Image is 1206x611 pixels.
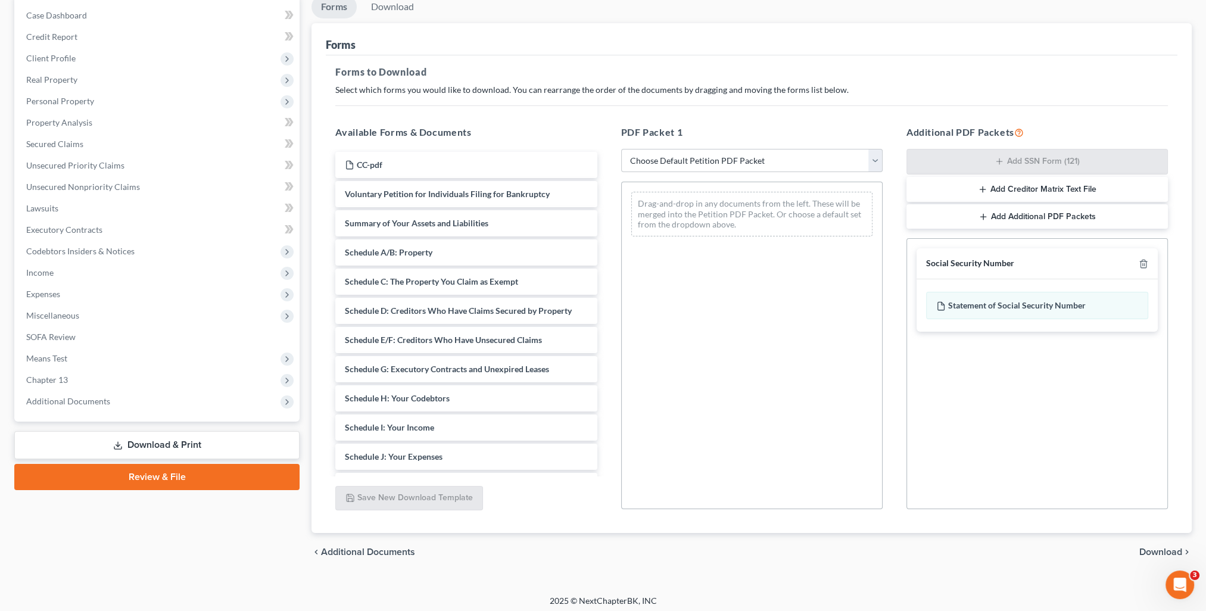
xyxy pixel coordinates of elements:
h5: PDF Packet 1 [621,125,883,139]
span: Schedule E/F: Creditors Who Have Unsecured Claims [345,335,542,345]
a: Download & Print [14,431,300,459]
div: Drag-and-drop in any documents from the left. These will be merged into the Petition PDF Packet. ... [631,192,872,236]
span: Secured Claims [26,139,83,149]
span: Client Profile [26,53,76,63]
a: Lawsuits [17,198,300,219]
span: Summary of Your Assets and Liabilities [345,218,488,228]
span: Means Test [26,353,67,363]
span: Executory Contracts [26,225,102,235]
button: Add Creditor Matrix Text File [906,177,1168,202]
h5: Available Forms & Documents [335,125,597,139]
a: Unsecured Priority Claims [17,155,300,176]
span: Property Analysis [26,117,92,127]
span: Real Property [26,74,77,85]
span: Unsecured Nonpriority Claims [26,182,140,192]
span: Schedule J: Your Expenses [345,451,442,462]
span: 3 [1190,571,1199,580]
span: SOFA Review [26,332,76,342]
iframe: Intercom live chat [1166,571,1194,599]
div: Forms [326,38,356,52]
span: Schedule G: Executory Contracts and Unexpired Leases [345,364,549,374]
p: Select which forms you would like to download. You can rearrange the order of the documents by dr... [335,84,1168,96]
div: Statement of Social Security Number [926,292,1148,319]
a: Secured Claims [17,133,300,155]
a: Unsecured Nonpriority Claims [17,176,300,198]
div: Social Security Number [926,258,1014,269]
button: Add SSN Form (121) [906,149,1168,175]
span: Credit Report [26,32,77,42]
span: Unsecured Priority Claims [26,160,124,170]
a: Property Analysis [17,112,300,133]
h5: Forms to Download [335,65,1168,79]
span: Expenses [26,289,60,299]
a: SOFA Review [17,326,300,348]
a: Case Dashboard [17,5,300,26]
a: chevron_left Additional Documents [311,547,415,557]
i: chevron_left [311,547,321,557]
span: Voluntary Petition for Individuals Filing for Bankruptcy [345,189,550,199]
span: Schedule C: The Property You Claim as Exempt [345,276,518,286]
span: Download [1139,547,1182,557]
span: Miscellaneous [26,310,79,320]
i: chevron_right [1182,547,1192,557]
button: Download chevron_right [1139,547,1192,557]
span: Personal Property [26,96,94,106]
span: Lawsuits [26,203,58,213]
button: Add Additional PDF Packets [906,204,1168,229]
h5: Additional PDF Packets [906,125,1168,139]
a: Credit Report [17,26,300,48]
span: Chapter 13 [26,375,68,385]
span: Schedule D: Creditors Who Have Claims Secured by Property [345,305,572,316]
span: Income [26,267,54,278]
span: Additional Documents [321,547,415,557]
a: Review & File [14,464,300,490]
span: Additional Documents [26,396,110,406]
span: CC-pdf [357,160,382,170]
a: Executory Contracts [17,219,300,241]
span: Codebtors Insiders & Notices [26,246,135,256]
button: Save New Download Template [335,486,483,511]
span: Case Dashboard [26,10,87,20]
span: Schedule H: Your Codebtors [345,393,450,403]
span: Schedule A/B: Property [345,247,432,257]
span: Schedule I: Your Income [345,422,434,432]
